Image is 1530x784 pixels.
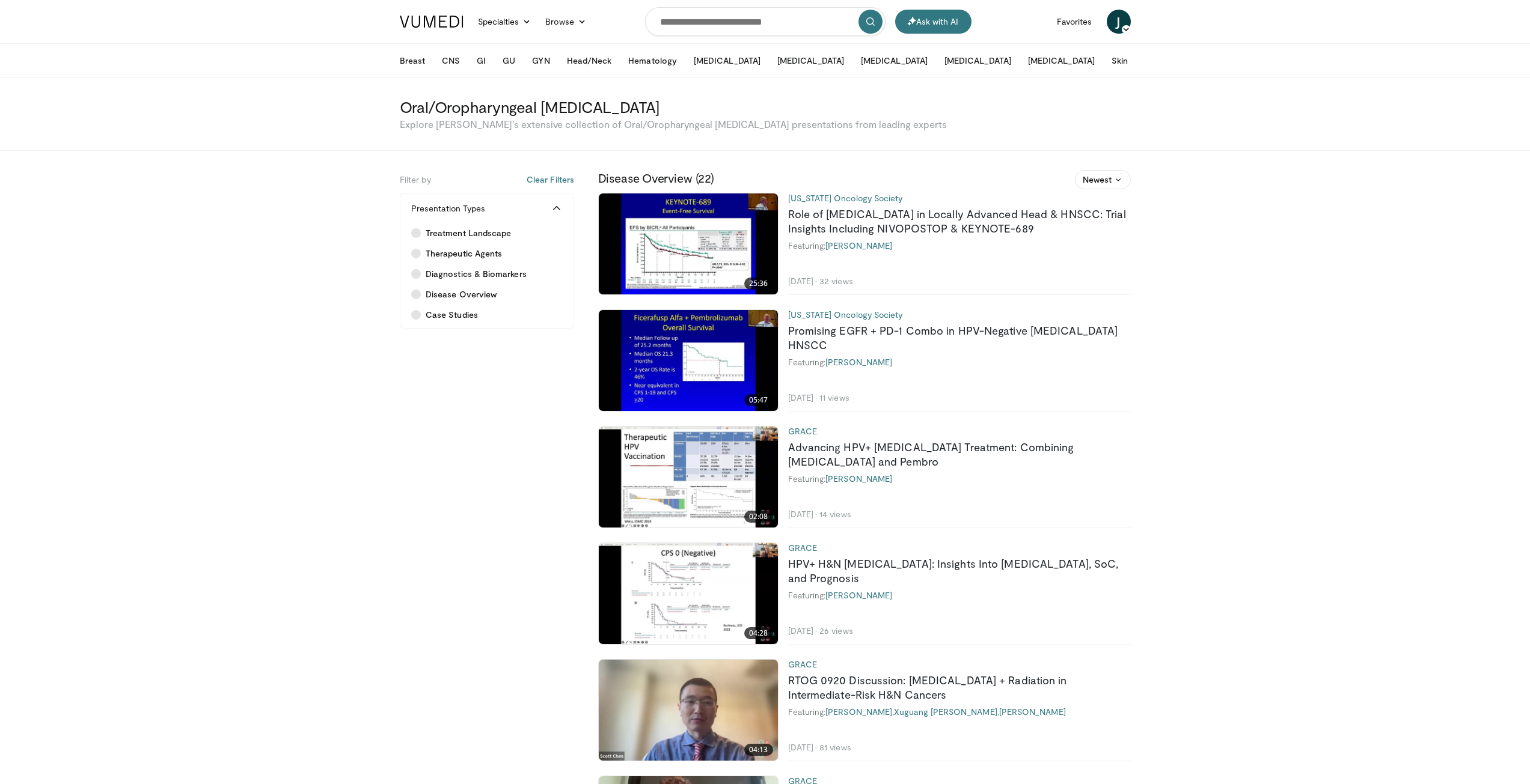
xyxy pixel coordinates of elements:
[788,473,1131,484] div: Featuring:
[435,49,467,73] button: CNS
[788,207,1126,235] a: Role of [MEDICAL_DATA] in Locally Advanced Head & HNSCC: Trial Insights Including NIVOPOSTOP & KE...
[400,16,464,28] img: VuMedi Logo
[744,394,773,406] span: 05:47
[788,590,1131,601] div: Featuring:
[788,324,1118,351] a: Promising EGFR + PD-1 Combo in HPV-Negative [MEDICAL_DATA] HNSCC
[788,742,818,753] li: [DATE]
[825,707,892,717] a: [PERSON_NAME]
[770,49,851,73] button: [MEDICAL_DATA]
[400,170,574,186] h5: Filter by
[426,227,511,239] span: Treatment Landscape
[825,240,892,251] a: [PERSON_NAME]
[819,392,849,403] li: 11 views
[599,427,778,527] a: 02:08
[744,627,773,639] span: 04:28
[426,309,478,321] span: Case Studies
[819,742,851,753] li: 81 views
[426,248,502,260] span: Therapeutic Agents
[560,49,619,73] button: Head/Neck
[937,49,1018,73] button: [MEDICAL_DATA]
[819,625,853,636] li: 26 views
[788,625,818,636] li: [DATE]
[788,426,817,436] a: GRACE
[788,673,1067,701] a: RTOG 0920 Discussion: [MEDICAL_DATA] + Radiation in Intermediate-Risk H&N Cancers
[645,7,886,36] input: Search topics, interventions
[788,240,1131,251] div: Featuring:
[1021,49,1102,73] button: [MEDICAL_DATA]
[895,10,972,34] button: Ask with AI
[788,193,903,203] a: [US_STATE] Oncology Society
[854,49,935,73] button: [MEDICAL_DATA]
[999,707,1066,717] a: [PERSON_NAME]
[426,288,497,300] span: Disease Overview
[788,707,1131,717] div: Featuring: , ,
[599,193,778,294] a: 25:36
[527,174,574,186] button: Clear Filters
[598,170,1131,186] h3: Disease Overview
[599,660,778,761] img: 006fd91f-89fb-445a-a939-ffe898e241ab.620x360_q85_upscale.jpg
[599,310,778,411] img: bb8a4a1d-9574-4372-a9b6-8e5828827e93.620x360_q85_upscale.jpg
[788,357,1131,368] div: Featuring:
[538,10,593,34] a: Browse
[495,49,522,73] button: GU
[819,276,853,287] li: 32 views
[1104,49,1135,73] button: Skin
[1083,174,1112,186] span: Newest
[825,590,892,600] a: [PERSON_NAME]
[788,557,1119,585] a: HPV+ H&N [MEDICAL_DATA]: Insights Into [MEDICAL_DATA], SoC, and Prognosis
[744,278,773,290] span: 25:36
[471,10,539,34] a: Specialties
[525,49,557,73] button: GYN
[1050,10,1100,34] a: Favorites
[426,268,527,280] span: Diagnostics & Biomarkers
[599,543,778,644] img: e139de91-191f-492f-9a87-68a2e4f2b823.620x360_q85_upscale.jpg
[819,509,851,520] li: 14 views
[599,193,778,294] img: 5c189fcc-fad0-49f8-a604-3b1a12888300.620x360_q85_upscale.jpg
[825,357,892,367] a: [PERSON_NAME]
[470,49,493,73] button: GI
[400,193,574,223] button: Presentation Types
[1107,10,1131,34] a: J
[788,309,903,320] a: [US_STATE] Oncology Society
[744,744,773,756] span: 04:13
[788,392,818,403] li: [DATE]
[788,659,817,669] a: GRACE
[393,49,432,73] button: Breast
[788,542,817,553] a: GRACE
[788,509,818,520] li: [DATE]
[400,118,1131,131] p: Explore [PERSON_NAME]’s extensive collection of Oral/Oropharyngeal [MEDICAL_DATA] presentations f...
[788,276,818,287] li: [DATE]
[744,511,773,523] span: 02:08
[894,707,997,717] a: Xuguang [PERSON_NAME]
[599,427,778,527] img: e1c02b83-9035-4076-ae94-06fb10d49733.620x360_q85_upscale.jpg
[599,660,778,761] a: 04:13
[687,49,768,73] button: [MEDICAL_DATA]
[599,310,778,411] a: 05:47
[400,97,1131,117] h3: Oral/Oropharyngeal [MEDICAL_DATA]
[825,473,892,484] a: [PERSON_NAME]
[599,543,778,644] a: 04:28
[621,49,684,73] button: Hematology
[1075,170,1131,189] button: Newest
[788,440,1074,468] a: Advancing HPV+ [MEDICAL_DATA] Treatment: Combining [MEDICAL_DATA] and Pembro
